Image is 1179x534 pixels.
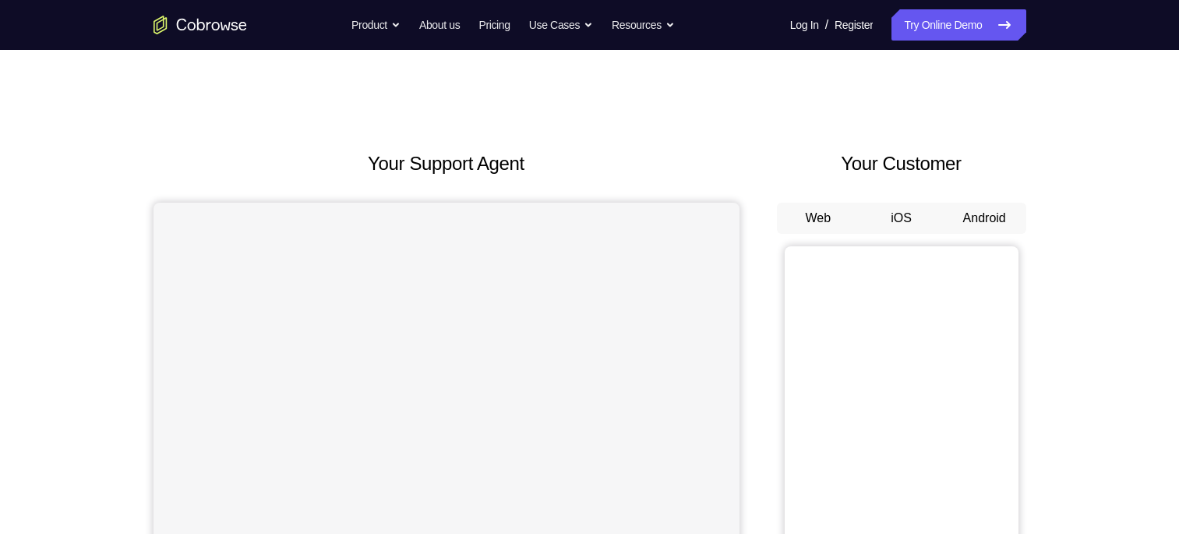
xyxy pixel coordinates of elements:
[478,9,510,41] a: Pricing
[777,150,1026,178] h2: Your Customer
[154,150,740,178] h2: Your Support Agent
[529,9,593,41] button: Use Cases
[943,203,1026,234] button: Android
[612,9,675,41] button: Resources
[419,9,460,41] a: About us
[891,9,1025,41] a: Try Online Demo
[825,16,828,34] span: /
[790,9,819,41] a: Log In
[835,9,873,41] a: Register
[351,9,401,41] button: Product
[777,203,860,234] button: Web
[154,16,247,34] a: Go to the home page
[860,203,943,234] button: iOS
